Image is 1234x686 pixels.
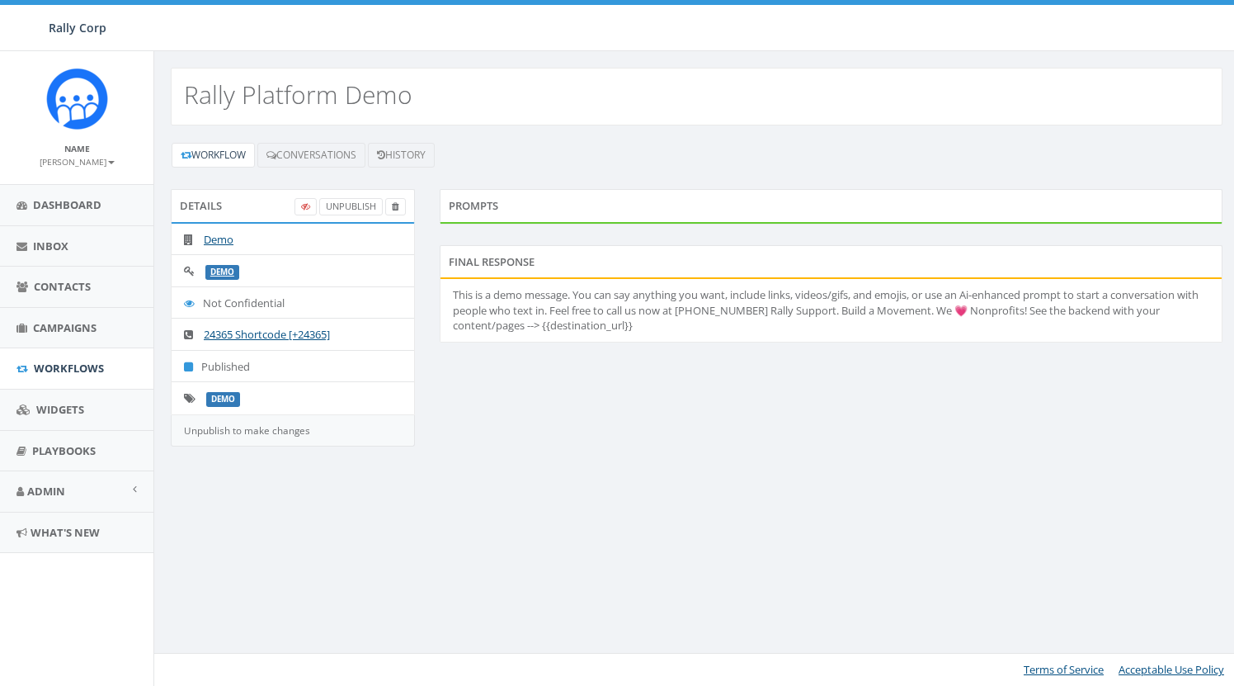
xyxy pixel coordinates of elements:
[40,156,115,168] small: [PERSON_NAME]
[171,415,415,447] div: Unpublish to make changes
[33,197,101,212] span: Dashboard
[46,68,108,130] img: Icon_1.png
[1024,662,1104,677] a: Terms of Service
[172,286,414,319] li: Not Confidential
[34,361,104,376] span: Workflows
[440,189,1222,222] div: Prompts
[31,525,100,540] span: What's New
[36,402,84,417] span: Widgets
[204,327,330,342] a: 24365 Shortcode [+24365]
[1119,662,1224,677] a: Acceptable Use Policy
[368,143,435,168] a: History
[32,443,96,458] span: Playbooks
[64,143,90,154] small: Name
[210,267,234,277] a: Demo
[27,484,65,499] span: Admin
[40,154,115,168] a: [PERSON_NAME]
[257,143,365,168] a: Conversations
[319,198,383,215] a: UnPublish
[172,143,255,168] a: Workflow
[440,245,1222,278] div: Final Response
[171,189,415,222] div: Details
[440,279,1222,342] li: This is a demo message. You can say anything you want, include links, videos/gifs, and emojis, or...
[184,81,412,108] h2: Rally Platform Demo
[34,279,91,294] span: Contacts
[204,232,233,247] a: Demo
[206,392,240,407] label: DEMO
[49,20,106,35] span: Rally Corp
[33,320,97,335] span: Campaigns
[172,350,414,383] li: Published
[33,239,68,253] span: Inbox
